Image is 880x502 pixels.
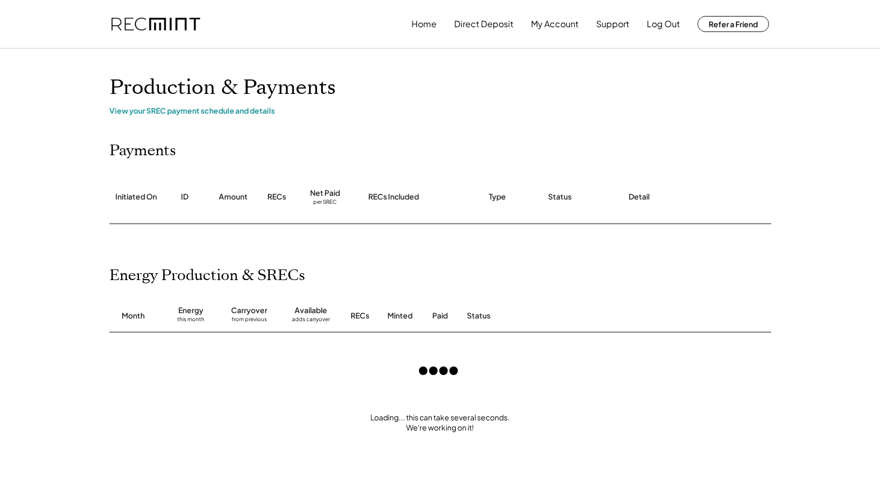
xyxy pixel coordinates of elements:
div: from previous [232,316,267,326]
div: Detail [629,192,649,202]
div: Carryover [231,305,267,316]
button: Home [411,13,437,35]
div: RECs [351,310,369,321]
div: ID [181,192,188,202]
div: View your SREC payment schedule and details [109,106,771,115]
div: Loading... this can take several seconds. We're working on it! [99,412,782,433]
div: per SREC [313,198,337,206]
div: Energy [178,305,203,316]
div: Minted [387,310,413,321]
div: Paid [432,310,448,321]
div: adds carryover [292,316,330,326]
button: My Account [531,13,578,35]
h2: Payments [109,142,176,160]
div: this month [177,316,204,326]
button: Log Out [647,13,680,35]
div: Initiated On [115,192,157,202]
div: Status [467,310,648,321]
div: Available [295,305,327,316]
div: Status [548,192,572,202]
div: RECs [267,192,286,202]
h1: Production & Payments [109,75,771,100]
button: Support [596,13,629,35]
h2: Energy Production & SRECs [109,267,305,285]
div: Type [489,192,506,202]
div: Month [122,310,145,321]
button: Direct Deposit [454,13,513,35]
div: RECs Included [368,192,419,202]
div: Net Paid [310,188,340,198]
button: Refer a Friend [697,16,769,32]
div: Amount [219,192,248,202]
img: recmint-logotype%403x.png [112,18,200,31]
